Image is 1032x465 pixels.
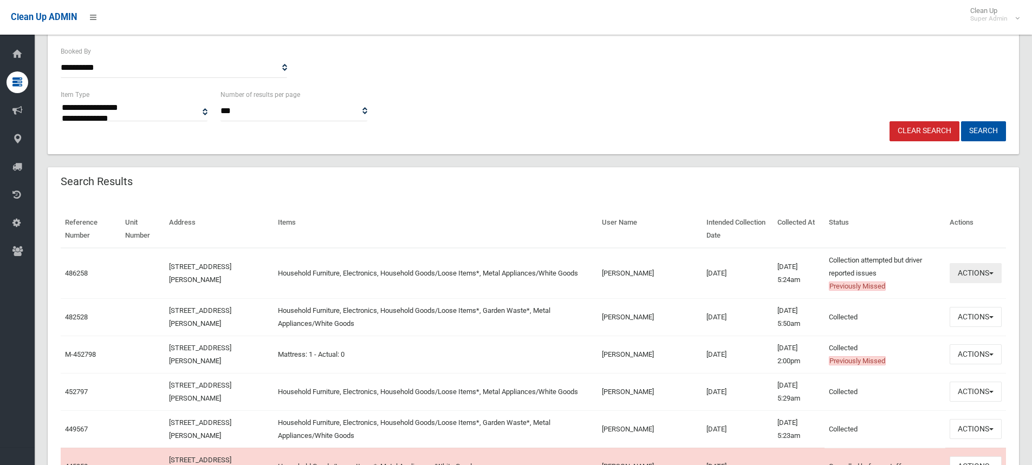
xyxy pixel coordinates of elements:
[598,410,702,448] td: [PERSON_NAME]
[773,248,825,299] td: [DATE] 5:24am
[121,211,165,248] th: Unit Number
[274,211,598,248] th: Items
[825,211,945,248] th: Status
[825,298,945,336] td: Collected
[825,336,945,373] td: Collected
[598,373,702,410] td: [PERSON_NAME]
[702,373,773,410] td: [DATE]
[773,373,825,410] td: [DATE] 5:29am
[274,298,598,336] td: Household Furniture, Electronics, Household Goods/Loose Items*, Garden Waste*, Metal Appliances/W...
[829,281,886,291] span: Previously Missed
[773,410,825,448] td: [DATE] 5:23am
[773,211,825,248] th: Collected At
[169,344,231,365] a: [STREET_ADDRESS][PERSON_NAME]
[702,298,773,336] td: [DATE]
[950,307,1002,327] button: Actions
[950,419,1002,439] button: Actions
[965,6,1018,23] span: Clean Up
[702,410,773,448] td: [DATE]
[220,89,300,101] label: Number of results per page
[65,425,88,433] a: 449567
[598,298,702,336] td: [PERSON_NAME]
[61,89,89,101] label: Item Type
[825,248,945,299] td: Collection attempted but driver reported issues
[598,248,702,299] td: [PERSON_NAME]
[945,211,1006,248] th: Actions
[890,121,959,141] a: Clear Search
[950,382,1002,402] button: Actions
[169,381,231,402] a: [STREET_ADDRESS][PERSON_NAME]
[702,336,773,373] td: [DATE]
[11,12,77,22] span: Clean Up ADMIN
[169,263,231,284] a: [STREET_ADDRESS][PERSON_NAME]
[65,388,88,396] a: 452797
[598,211,702,248] th: User Name
[65,350,96,358] a: M-452798
[970,15,1008,23] small: Super Admin
[61,45,91,57] label: Booked By
[773,298,825,336] td: [DATE] 5:50am
[773,336,825,373] td: [DATE] 2:00pm
[65,269,88,277] a: 486258
[274,248,598,299] td: Household Furniture, Electronics, Household Goods/Loose Items*, Metal Appliances/White Goods
[702,211,773,248] th: Intended Collection Date
[65,313,88,321] a: 482528
[165,211,273,248] th: Address
[61,211,121,248] th: Reference Number
[950,263,1002,283] button: Actions
[274,410,598,448] td: Household Furniture, Electronics, Household Goods/Loose Items*, Garden Waste*, Metal Appliances/W...
[169,418,231,440] a: [STREET_ADDRESS][PERSON_NAME]
[825,410,945,448] td: Collected
[950,344,1002,364] button: Actions
[274,336,598,373] td: Mattress: 1 - Actual: 0
[825,373,945,410] td: Collected
[829,356,886,365] span: Previously Missed
[961,121,1006,141] button: Search
[702,248,773,299] td: [DATE]
[598,336,702,373] td: [PERSON_NAME]
[169,306,231,328] a: [STREET_ADDRESS][PERSON_NAME]
[48,171,146,192] header: Search Results
[274,373,598,410] td: Household Furniture, Electronics, Household Goods/Loose Items*, Metal Appliances/White Goods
